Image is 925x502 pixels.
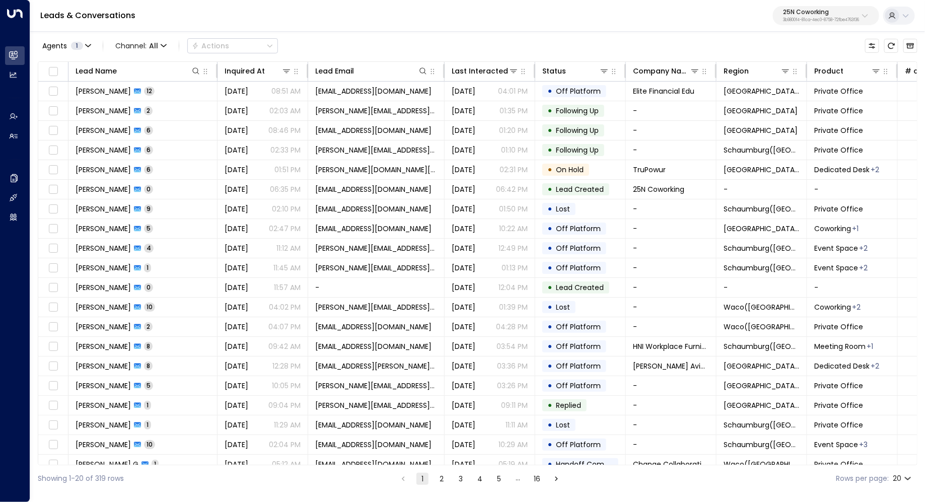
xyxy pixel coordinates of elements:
div: 20 [893,471,913,486]
span: Schaumburg(IL) [724,263,800,273]
span: Buffalo Grove(IL) [724,381,800,391]
p: 12:04 PM [499,282,528,293]
span: Geneva [724,106,798,116]
span: Off Platform [556,322,601,332]
div: Meeting Room,Private Office [871,165,880,175]
td: - [626,298,717,317]
span: Off Platform [556,440,601,450]
span: Toggle select row [47,262,59,274]
span: Sep 30, 2025 [452,184,475,194]
span: Carissa G [76,459,138,469]
span: Elisabeth Gavin [76,204,131,214]
td: - [717,278,807,297]
span: Off Platform [556,86,601,96]
div: • [547,318,552,335]
span: 9 [144,204,153,213]
span: 10 [144,303,155,311]
span: Sep 30, 2025 [452,224,475,234]
div: Inquired At [225,65,265,77]
span: Following Up [556,145,599,155]
span: ryan.telford@cencora.com [315,243,437,253]
span: 5 [144,224,153,233]
span: Private Office [814,86,863,96]
span: Toggle select row [47,419,59,432]
span: Frisco(TX) [724,165,800,175]
span: Sep 23, 2025 [452,322,475,332]
p: 11:57 AM [274,282,301,293]
span: Kate Bilous [76,145,131,155]
td: - [626,435,717,454]
span: 6 [144,146,153,154]
td: - [626,258,717,277]
span: 5 [144,381,153,390]
div: • [547,397,552,414]
p: 10:29 AM [499,440,528,450]
p: 03:54 PM [496,341,528,351]
span: Off Platform [556,224,601,234]
span: Private Office [814,106,863,116]
span: Megan Bruce [76,322,131,332]
span: Toggle select all [47,65,59,78]
td: - [626,415,717,435]
p: 03:26 PM [497,381,528,391]
span: Agents [42,42,67,49]
div: Meeting Room,Meeting Room / Event Space [860,243,868,253]
td: - [626,317,717,336]
span: sloane@25ncoworking.com [315,184,432,194]
p: 02:03 AM [269,106,301,116]
span: Sep 15, 2025 [225,381,248,391]
span: Toggle select row [47,164,59,176]
span: Off Platform [556,381,601,391]
td: - [626,101,717,120]
div: Lead Email [315,65,428,77]
div: Meeting Room,Private Office [871,361,880,371]
span: Private Office [814,381,863,391]
button: Go to page 3 [455,473,467,485]
p: 08:51 AM [271,86,301,96]
div: • [547,220,552,237]
div: Company Name [633,65,690,77]
span: Channel: [111,39,171,53]
span: Aug 31, 2025 [225,204,248,214]
p: 08:46 PM [268,125,301,135]
label: Rows per page: [836,473,889,484]
span: ed@elitefinancialedu.com [315,86,432,96]
span: Sep 19, 2025 [225,361,248,371]
span: Russ Sher [76,381,131,391]
span: Lead Created [556,282,604,293]
span: 1 [144,263,151,272]
span: Schaumburg(IL) [724,243,800,253]
span: Schaumburg(IL) [724,204,800,214]
p: 02:10 PM [272,204,301,214]
span: Katie Poole [76,106,131,116]
span: Following Up [556,106,599,116]
span: Sep 26, 2025 [225,282,248,293]
td: - [308,278,445,297]
td: - [807,180,898,199]
div: Region [724,65,749,77]
button: Go to page 4 [474,473,486,485]
span: Lost [556,204,570,214]
p: 12:28 PM [272,361,301,371]
span: Toggle select row [47,301,59,314]
p: 06:42 PM [496,184,528,194]
div: Product [814,65,881,77]
span: Coworking [814,302,851,312]
span: Replied [556,400,581,410]
span: chase.moyer@causeyaviationunmanned.com [315,361,437,371]
div: Button group with a nested menu [187,38,278,53]
div: • [547,377,552,394]
button: Actions [187,38,278,53]
span: russ.sher@comcast.net [315,400,437,410]
span: Sep 05, 2025 [225,86,248,96]
div: Lead Name [76,65,201,77]
span: Following Up [556,125,599,135]
span: Private Office [814,322,863,332]
button: page 1 [416,473,429,485]
span: Jurijs Girtakovskis [76,302,131,312]
span: Oct 02, 2025 [452,165,475,175]
span: alexmora554@gmail.com [315,420,432,430]
span: 10 [144,440,155,449]
span: Causey Aviation Unmanned [633,361,709,371]
p: 04:07 PM [268,322,301,332]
